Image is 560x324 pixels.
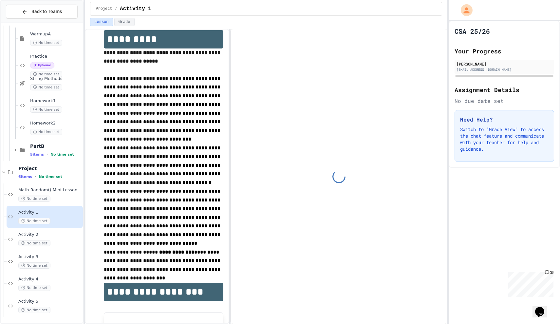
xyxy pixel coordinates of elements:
button: Back to Teams [6,5,78,19]
span: No time set [18,240,50,246]
span: No time set [30,129,62,135]
span: No time set [18,262,50,269]
span: String Methods [30,76,82,82]
span: / [115,6,117,11]
span: Homework1 [30,98,82,104]
div: [EMAIL_ADDRESS][DOMAIN_NAME] [457,67,552,72]
span: No time set [30,84,62,90]
span: No time set [18,196,50,202]
div: Chat with us now!Close [3,3,45,42]
div: [PERSON_NAME] [457,61,552,67]
span: No time set [39,175,62,179]
span: 6 items [18,175,32,179]
span: Math.Random() Mini Lesson [18,187,82,193]
span: Activity 4 [18,276,82,282]
h1: CSA 25/26 [455,27,490,36]
span: No time set [18,307,50,313]
span: No time set [18,218,50,224]
h2: Your Progress [455,47,554,56]
span: Activity 3 [18,254,82,260]
span: No time set [30,106,62,113]
span: Activity 1 [18,210,82,215]
span: 5 items [30,152,44,157]
span: No time set [30,71,62,77]
div: My Account [454,3,474,18]
iframe: chat widget [532,298,553,317]
span: Activity 2 [18,232,82,238]
span: • [47,152,48,157]
span: Activity 1 [120,5,151,13]
span: PartB [30,143,82,149]
h3: Need Help? [460,116,549,124]
span: Activity 5 [18,299,82,304]
span: No time set [30,40,62,46]
span: • [35,174,36,179]
button: Grade [114,18,135,26]
span: Back to Teams [31,8,62,15]
span: No time set [18,285,50,291]
span: Project [96,6,112,11]
span: No time set [50,152,74,157]
span: Optional [30,62,54,68]
span: Practice [30,54,82,59]
span: WarmupA [30,31,82,37]
span: Homework2 [30,121,82,126]
p: Switch to "Grade View" to access the chat feature and communicate with your teacher for help and ... [460,126,549,152]
button: Lesson [90,18,113,26]
span: Project [18,165,82,171]
h2: Assignment Details [455,85,554,94]
div: No due date set [455,97,554,105]
iframe: chat widget [506,269,553,297]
